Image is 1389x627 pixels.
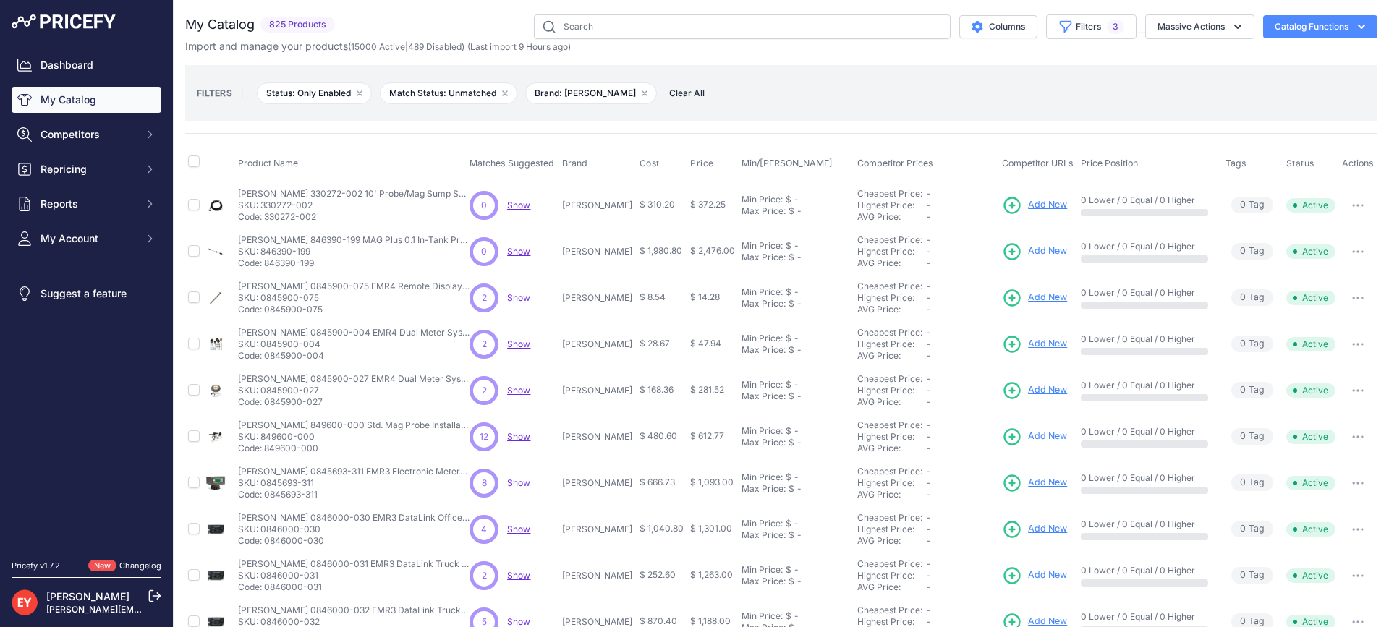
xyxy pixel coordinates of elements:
[742,529,786,541] div: Max Price:
[260,17,335,33] span: 825 Products
[791,564,799,576] div: -
[789,298,794,310] div: $
[238,512,470,524] p: [PERSON_NAME] 0846000-030 EMR3 DataLink Office Kit - 900 MHZ Modem
[1002,242,1067,262] a: Add New
[786,518,791,529] div: $
[481,245,487,258] span: 0
[238,489,470,500] p: Code: 0845693-311
[857,605,922,615] a: Cheapest Price:
[742,576,786,587] div: Max Price:
[791,472,799,483] div: -
[640,245,682,256] span: $ 1,980.80
[857,304,927,315] div: AVG Price:
[857,512,922,523] a: Cheapest Price:
[742,205,786,217] div: Max Price:
[857,524,927,535] div: Highest Price:
[1240,383,1246,397] span: 0
[927,292,931,303] span: -
[1028,522,1067,536] span: Add New
[794,529,802,541] div: -
[927,419,931,430] span: -
[46,604,341,615] a: [PERSON_NAME][EMAIL_ADDRESS][PERSON_NAME][DOMAIN_NAME]
[1028,244,1067,258] span: Add New
[232,89,252,98] small: |
[1028,383,1067,397] span: Add New
[927,535,931,546] span: -
[690,477,734,487] span: $ 1,093.00
[789,529,794,541] div: $
[41,231,135,246] span: My Account
[640,384,674,395] span: $ 168.36
[1286,568,1335,583] span: Active
[238,396,470,408] p: Code: 0845900-027
[1081,519,1211,530] p: 0 Lower / 0 Equal / 0 Higher
[662,86,712,101] button: Clear All
[857,385,927,396] div: Highest Price:
[640,477,675,487] span: $ 666.73
[562,338,634,350] p: [PERSON_NAME]
[742,425,783,437] div: Min Price:
[470,158,554,169] span: Matches Suggested
[857,570,927,581] div: Highest Price:
[786,425,791,437] div: $
[786,564,791,576] div: $
[238,558,470,570] p: [PERSON_NAME] 0846000-031 EMR3 DataLink Truck Kit with keypad - 900 MHZ Modem
[1240,291,1246,304] span: 0
[857,535,927,547] div: AVG Price:
[467,41,571,52] span: (Last import 9 Hours ago)
[791,240,799,252] div: -
[482,384,487,397] span: 2
[41,162,135,176] span: Repricing
[789,391,794,402] div: $
[640,569,676,580] span: $ 252.60
[1231,428,1273,445] span: Tag
[791,518,799,529] div: -
[927,466,931,477] span: -
[1081,195,1211,206] p: 0 Lower / 0 Equal / 0 Higher
[1028,476,1067,490] span: Add New
[927,257,931,268] span: -
[480,430,488,443] span: 12
[482,338,487,351] span: 2
[238,431,470,443] p: SKU: 849600-000
[742,344,786,356] div: Max Price:
[1028,430,1067,443] span: Add New
[238,338,470,350] p: SKU: 0845900-004
[789,437,794,448] div: $
[791,286,799,298] div: -
[12,560,60,572] div: Pricefy v1.7.2
[238,373,470,385] p: [PERSON_NAME] 0845900-027 EMR4 Dual Meter System Retrofit Kit
[690,158,714,169] span: Price
[1263,15,1377,38] button: Catalog Functions
[690,569,733,580] span: $ 1,263.00
[857,211,927,223] div: AVG Price:
[742,158,833,169] span: Min/[PERSON_NAME]
[562,200,634,211] p: [PERSON_NAME]
[742,518,783,529] div: Min Price:
[238,477,470,489] p: SKU: 0845693-311
[562,292,634,304] p: [PERSON_NAME]
[789,344,794,356] div: $
[507,616,530,627] span: Show
[857,281,922,291] a: Cheapest Price:
[786,240,791,252] div: $
[927,327,931,338] span: -
[857,158,933,169] span: Competitor Prices
[1240,522,1246,536] span: 0
[1002,427,1067,447] a: Add New
[119,560,161,571] a: Changelog
[238,327,470,338] p: [PERSON_NAME] 0845900-004 EMR4 Dual Meter System Retrofit Kit
[857,338,927,350] div: Highest Price:
[789,483,794,495] div: $
[12,226,161,252] button: My Account
[238,466,470,477] p: [PERSON_NAME] 0845693-311 EMR3 Electronic Meter-Register System
[1286,158,1315,169] span: Status
[786,286,791,298] div: $
[742,472,783,483] div: Min Price:
[794,437,802,448] div: -
[238,188,470,200] p: [PERSON_NAME] 330272-002 10' Probe/Mag Sump Sensor Cable
[1002,158,1074,169] span: Competitor URLs
[1240,337,1246,351] span: 0
[1231,336,1273,352] span: Tag
[690,338,721,349] span: $ 47.94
